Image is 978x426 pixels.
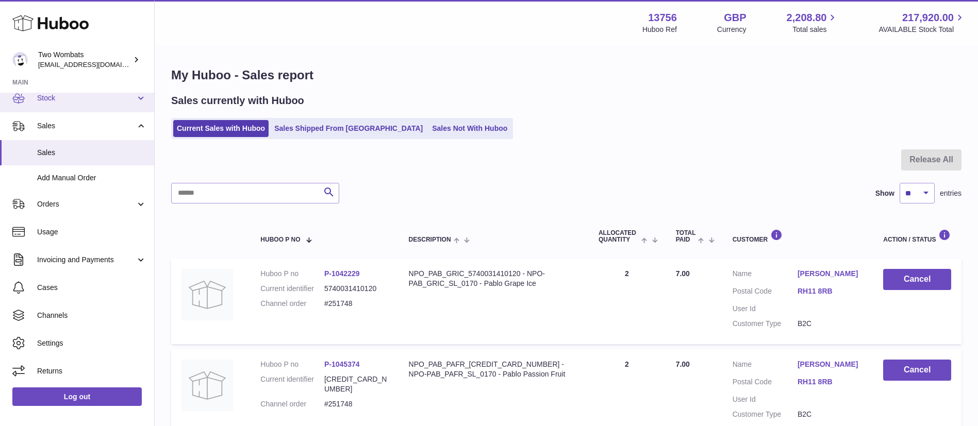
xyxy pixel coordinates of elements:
[724,11,746,25] strong: GBP
[875,189,894,198] label: Show
[260,399,324,409] dt: Channel order
[12,52,28,67] img: internalAdmin-13756@internal.huboo.com
[676,269,690,278] span: 7.00
[676,230,696,243] span: Total paid
[902,11,954,25] span: 217,920.00
[324,374,388,394] dd: [CREDIT_CARD_NUMBER]
[733,410,798,419] dt: Customer Type
[38,60,152,69] span: [EMAIL_ADDRESS][DOMAIN_NAME]
[324,299,388,309] dd: #251748
[787,11,827,25] span: 2,208.80
[260,269,324,279] dt: Huboo P no
[733,229,863,243] div: Customer
[883,229,951,243] div: Action / Status
[260,284,324,294] dt: Current identifier
[37,366,146,376] span: Returns
[324,269,360,278] a: P-1042229
[409,360,578,379] div: NPO_PAB_PAFR_[CREDIT_CARD_NUMBER] - NPO-PAB_PAFR_SL_0170 - Pablo Passion Fruit
[733,395,798,404] dt: User Id
[798,410,863,419] dd: B2C
[787,11,839,35] a: 2,208.80 Total sales
[883,269,951,290] button: Cancel
[733,377,798,389] dt: Postal Code
[733,360,798,372] dt: Name
[260,299,324,309] dt: Channel order
[599,230,639,243] span: ALLOCATED Quantity
[733,269,798,281] dt: Name
[37,199,136,209] span: Orders
[733,286,798,299] dt: Postal Code
[37,283,146,293] span: Cases
[271,120,426,137] a: Sales Shipped From [GEOGRAPHIC_DATA]
[324,284,388,294] dd: 5740031410120
[37,173,146,183] span: Add Manual Order
[733,319,798,329] dt: Customer Type
[878,11,966,35] a: 217,920.00 AVAILABLE Stock Total
[171,94,304,108] h2: Sales currently with Huboo
[260,360,324,369] dt: Huboo P no
[792,25,838,35] span: Total sales
[717,25,747,35] div: Currency
[37,255,136,265] span: Invoicing and Payments
[324,399,388,409] dd: #251748
[588,259,666,344] td: 2
[12,387,142,406] a: Log out
[37,121,136,131] span: Sales
[260,374,324,394] dt: Current identifier
[324,360,360,368] a: P-1045374
[878,25,966,35] span: AVAILABLE Stock Total
[798,377,863,387] a: RH11 8RB
[676,360,690,368] span: 7.00
[37,311,146,320] span: Channels
[260,236,300,243] span: Huboo P no
[409,236,451,243] span: Description
[798,269,863,279] a: [PERSON_NAME]
[642,25,677,35] div: Huboo Ref
[798,319,863,329] dd: B2C
[181,269,233,320] img: no-photo.jpg
[409,269,578,288] div: NPO_PAB_GRIC_5740031410120 - NPO-PAB_GRIC_SL_0170 - Pablo Grape Ice
[173,120,269,137] a: Current Sales with Huboo
[940,189,962,198] span: entries
[798,286,863,296] a: RH11 8RB
[428,120,511,137] a: Sales Not With Huboo
[181,360,233,411] img: no-photo.jpg
[798,360,863,369] a: [PERSON_NAME]
[37,148,146,158] span: Sales
[883,360,951,381] button: Cancel
[171,67,962,83] h1: My Huboo - Sales report
[648,11,677,25] strong: 13756
[733,304,798,314] dt: User Id
[38,50,131,70] div: Two Wombats
[37,227,146,237] span: Usage
[37,338,146,348] span: Settings
[37,93,136,103] span: Stock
